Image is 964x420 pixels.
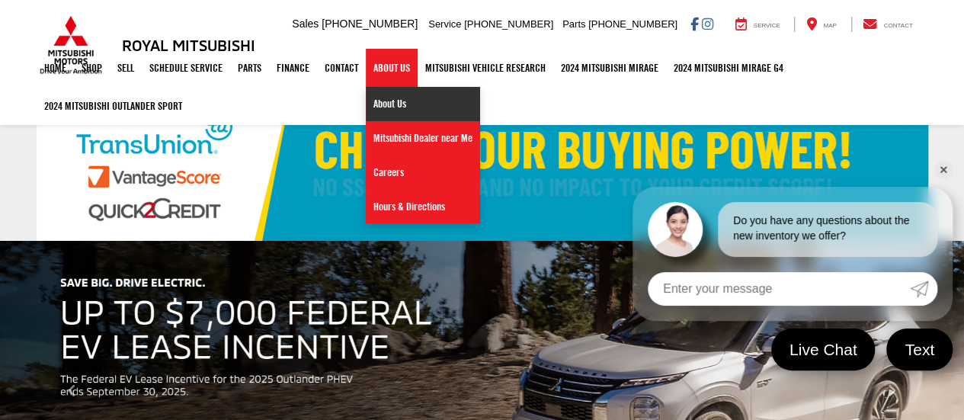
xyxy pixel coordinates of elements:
[718,202,937,257] div: Do you have any questions about the new inventory we offer?
[366,190,480,223] a: Hours & Directions
[553,49,666,87] a: 2024 Mitsubishi Mirage
[366,87,480,121] a: About Us
[851,17,924,32] a: Contact
[230,49,269,87] a: Parts: Opens in a new tab
[428,18,461,30] span: Service
[724,17,792,32] a: Service
[418,49,553,87] a: Mitsubishi Vehicle Research
[648,272,910,306] input: Enter your message
[886,329,953,370] a: Text
[366,121,480,155] a: Mitsubishi Dealer near Me
[702,18,713,30] a: Instagram: Click to visit our Instagram page
[897,339,942,360] span: Text
[690,18,699,30] a: Facebook: Click to visit our Facebook page
[122,37,255,53] h3: Royal Mitsubishi
[782,339,865,360] span: Live Chat
[883,22,912,29] span: Contact
[823,22,836,29] span: Map
[317,49,366,87] a: Contact
[666,49,791,87] a: 2024 Mitsubishi Mirage G4
[366,155,480,190] a: Careers
[110,49,142,87] a: Sell
[269,49,317,87] a: Finance
[771,329,876,370] a: Live Chat
[292,18,319,30] span: Sales
[648,202,703,257] img: Agent profile photo
[37,15,105,75] img: Mitsubishi
[142,49,230,87] a: Schedule Service: Opens in a new tab
[562,18,585,30] span: Parts
[464,18,553,30] span: [PHONE_NUMBER]
[37,87,190,125] a: 2024 Mitsubishi Outlander SPORT
[366,49,418,87] a: About Us
[37,88,928,241] img: Check Your Buying Power
[794,17,847,32] a: Map
[74,49,110,87] a: Shop
[588,18,677,30] span: [PHONE_NUMBER]
[322,18,418,30] span: [PHONE_NUMBER]
[910,272,937,306] a: Submit
[754,22,780,29] span: Service
[37,49,74,87] a: Home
